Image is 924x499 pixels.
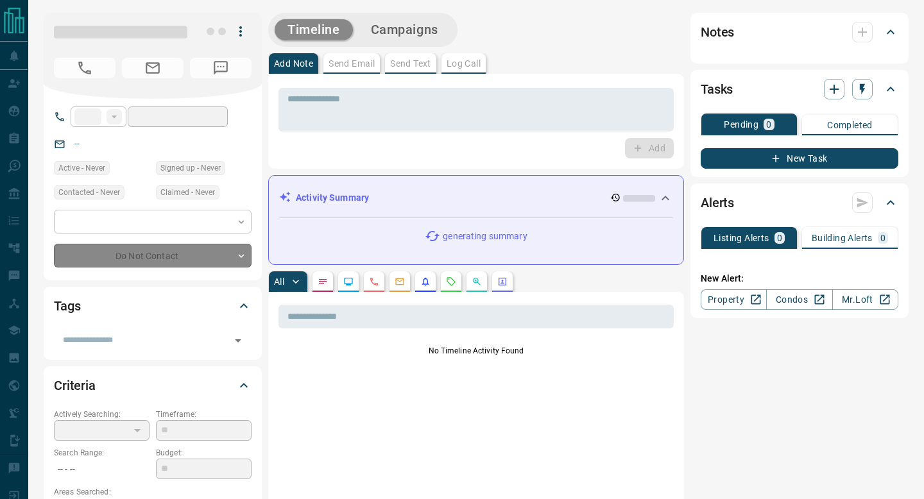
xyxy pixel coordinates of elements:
[701,17,898,47] div: Notes
[369,276,379,287] svg: Calls
[420,276,431,287] svg: Listing Alerts
[229,332,247,350] button: Open
[74,139,80,149] a: --
[54,375,96,396] h2: Criteria
[278,345,674,357] p: No Timeline Activity Found
[701,289,767,310] a: Property
[701,22,734,42] h2: Notes
[832,289,898,310] a: Mr.Loft
[54,459,150,480] p: -- - --
[54,409,150,420] p: Actively Searching:
[54,291,252,321] div: Tags
[343,276,354,287] svg: Lead Browsing Activity
[54,486,252,498] p: Areas Searched:
[54,447,150,459] p: Search Range:
[318,276,328,287] svg: Notes
[777,233,782,242] p: 0
[714,233,769,242] p: Listing Alerts
[443,230,527,243] p: generating summary
[446,276,456,287] svg: Requests
[54,296,80,316] h2: Tags
[190,58,252,78] span: No Number
[395,276,405,287] svg: Emails
[54,244,252,267] div: Do Not Contact
[54,370,252,401] div: Criteria
[827,121,873,130] p: Completed
[766,289,832,310] a: Condos
[296,191,369,205] p: Activity Summary
[472,276,482,287] svg: Opportunities
[122,58,184,78] span: No Email
[279,186,673,210] div: Activity Summary
[880,233,886,242] p: 0
[160,162,221,174] span: Signed up - Never
[274,59,313,68] p: Add Note
[701,272,898,285] p: New Alert:
[275,19,353,40] button: Timeline
[701,148,898,169] button: New Task
[812,233,873,242] p: Building Alerts
[156,447,252,459] p: Budget:
[274,277,284,286] p: All
[701,192,734,213] h2: Alerts
[156,409,252,420] p: Timeframe:
[701,187,898,218] div: Alerts
[766,120,771,129] p: 0
[358,19,451,40] button: Campaigns
[54,58,116,78] span: No Number
[58,162,105,174] span: Active - Never
[701,74,898,105] div: Tasks
[701,79,733,99] h2: Tasks
[160,186,215,199] span: Claimed - Never
[497,276,508,287] svg: Agent Actions
[724,120,758,129] p: Pending
[58,186,120,199] span: Contacted - Never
